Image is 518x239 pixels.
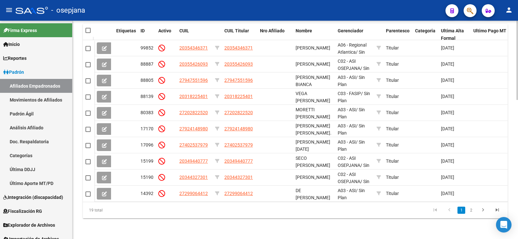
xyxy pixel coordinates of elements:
span: Firma Express [3,27,37,34]
span: 27202822520 [224,110,253,115]
span: 20318225401 [224,94,253,99]
span: Gerenciador [338,28,363,33]
span: SECO [PERSON_NAME] [296,156,330,168]
span: 27299064412 [179,191,208,196]
span: A03 - ASI [338,139,356,145]
span: [PERSON_NAME] BIANCA [296,75,330,87]
datatable-header-cell: ID [138,24,156,45]
mat-icon: person [505,6,513,14]
span: 14392 [141,191,153,196]
span: [PERSON_NAME] [296,175,330,180]
span: 20354346371 [179,45,208,50]
datatable-header-cell: Activo [156,24,177,45]
span: Titular [386,94,399,99]
datatable-header-cell: Gerenciador [335,24,374,45]
span: 20344327301 [224,175,253,180]
span: 88887 [141,61,153,67]
span: CUIL [179,28,189,33]
span: 27947551596 [179,78,208,83]
span: MORETTI [PERSON_NAME] [296,107,330,120]
span: Nro Afiliado [260,28,285,33]
span: Ultimo Pago MT [473,28,506,33]
a: go to next page [477,207,489,214]
span: - osepjana [51,3,85,17]
div: [DATE] [441,60,468,68]
span: [PERSON_NAME][DATE] [296,139,330,152]
datatable-header-cell: Etiquetas [114,24,138,45]
a: 1 [457,207,465,214]
div: [DATE] [441,141,468,149]
span: Titular [386,126,399,131]
span: Titular [386,175,399,180]
span: A03 - ASI [338,188,356,193]
span: Ultima Alta Formal [441,28,464,41]
span: Integración (discapacidad) [3,194,63,201]
span: Explorador de Archivos [3,222,55,229]
div: 19 total [83,202,167,218]
span: 80383 [141,110,153,115]
span: DE [PERSON_NAME] [296,188,330,201]
span: 15199 [141,158,153,164]
span: 20354346371 [224,45,253,50]
div: [DATE] [441,109,468,116]
a: go to first page [429,207,441,214]
mat-icon: menu [5,6,13,14]
datatable-header-cell: Categoria [412,24,438,45]
span: 27924148980 [224,126,253,131]
span: C02 - ASI OSEPJANA [338,59,360,71]
span: Reportes [3,55,27,62]
span: Titular [386,78,399,83]
span: Nombre [296,28,312,33]
span: 15190 [141,175,153,180]
span: Etiquetas [116,28,136,33]
span: 17096 [141,142,153,147]
a: 2 [467,207,475,214]
div: [DATE] [441,190,468,197]
datatable-header-cell: Nombre [293,24,335,45]
div: [DATE] [441,93,468,100]
datatable-header-cell: Ultima Alta Formal [438,24,471,45]
span: 20349440777 [179,158,208,164]
div: [DATE] [441,77,468,84]
span: [PERSON_NAME] [296,61,330,67]
span: 27402537979 [224,142,253,147]
span: Titular [386,158,399,164]
div: Open Intercom Messenger [496,217,512,233]
span: 99852 [141,45,153,50]
a: go to last page [491,207,503,214]
datatable-header-cell: Parentesco [383,24,412,45]
a: go to previous page [443,207,456,214]
span: 20355426093 [224,61,253,67]
span: 17170 [141,126,153,131]
span: [PERSON_NAME] [296,45,330,50]
span: A03 - ASI [338,123,356,128]
span: 88805 [141,78,153,83]
span: A03 - ASI [338,75,356,80]
li: page 2 [466,205,476,216]
span: Fiscalización RG [3,208,42,215]
span: C02 - ASI OSEPJANA [338,172,360,184]
span: A03 - ASI [338,107,356,112]
div: [DATE] [441,44,468,52]
li: page 1 [456,205,466,216]
span: 27924148980 [179,126,208,131]
span: Titular [386,61,399,67]
span: Titular [386,191,399,196]
div: [DATE] [441,125,468,133]
span: A06 - Regional Atlantica [338,42,366,55]
div: [DATE] [441,158,468,165]
span: C02 - ASI OSEPJANA [338,156,360,168]
span: VEGA [PERSON_NAME] [296,91,330,103]
datatable-header-cell: CUIL Titular [222,24,257,45]
span: Padrón [3,69,24,76]
span: Activo [158,28,171,33]
datatable-header-cell: Ultimo Pago MT [471,24,516,45]
span: [PERSON_NAME] [PERSON_NAME]. [296,123,332,136]
span: 88139 [141,94,153,99]
div: [DATE] [441,174,468,181]
span: 20344327301 [179,175,208,180]
span: 27402537979 [179,142,208,147]
span: 27947551596 [224,78,253,83]
span: CUIL Titular [224,28,249,33]
span: 20318225401 [179,94,208,99]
